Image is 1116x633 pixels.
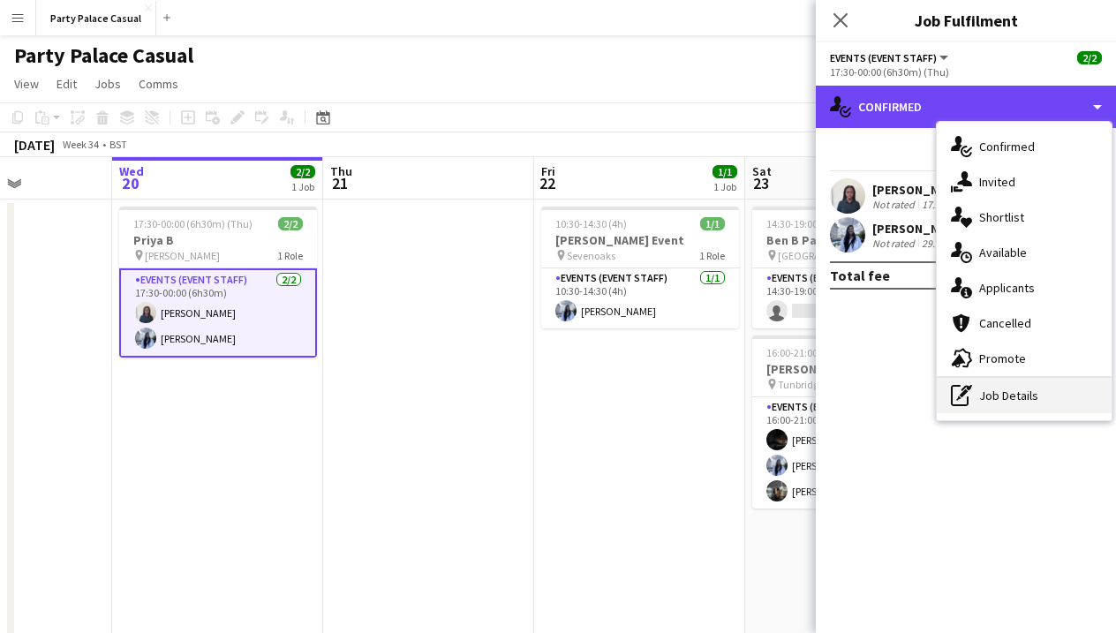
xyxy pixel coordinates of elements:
[14,136,55,154] div: [DATE]
[132,72,185,95] a: Comms
[937,270,1112,305] div: Applicants
[918,237,958,250] div: 29.1km
[109,138,127,151] div: BST
[49,72,84,95] a: Edit
[816,9,1116,32] h3: Job Fulfilment
[816,86,1116,128] div: Confirmed
[937,305,1112,341] div: Cancelled
[937,341,1112,376] div: Promote
[937,235,1112,270] div: Available
[119,232,317,248] h3: Priya B
[541,232,739,248] h3: [PERSON_NAME] Event
[752,397,950,509] app-card-role: Events (Event Staff)3/316:00-21:00 (5h)[PERSON_NAME][PERSON_NAME][PERSON_NAME]
[57,76,77,92] span: Edit
[872,221,966,237] div: [PERSON_NAME]
[918,198,958,211] div: 17.2km
[277,249,303,262] span: 1 Role
[752,163,772,179] span: Sat
[872,182,966,198] div: [PERSON_NAME]
[94,76,121,92] span: Jobs
[830,51,937,64] span: Events (Event Staff)
[752,335,950,509] app-job-card: 16:00-21:00 (5h)3/3[PERSON_NAME] Party Tunbridge [PERSON_NAME]1 RoleEvents (Event Staff)3/316:00-...
[290,165,315,178] span: 2/2
[752,207,950,328] app-job-card: 14:30-19:00 (4h30m)0/1Ben B Party [GEOGRAPHIC_DATA]1 RoleEvents (Event Staff)0/114:30-19:00 (4h30m)
[278,217,303,230] span: 2/2
[555,217,627,230] span: 10:30-14:30 (4h)
[872,237,918,250] div: Not rated
[937,378,1112,413] div: Job Details
[937,129,1112,164] div: Confirmed
[119,163,144,179] span: Wed
[133,217,253,230] span: 17:30-00:00 (6h30m) (Thu)
[14,76,39,92] span: View
[713,180,736,193] div: 1 Job
[14,42,193,69] h1: Party Palace Casual
[117,173,144,193] span: 20
[541,207,739,328] app-job-card: 10:30-14:30 (4h)1/1[PERSON_NAME] Event Sevenoaks1 RoleEvents (Event Staff)1/110:30-14:30 (4h)[PER...
[937,200,1112,235] div: Shortlist
[139,76,178,92] span: Comms
[752,268,950,328] app-card-role: Events (Event Staff)0/114:30-19:00 (4h30m)
[87,72,128,95] a: Jobs
[1077,51,1102,64] span: 2/2
[872,198,918,211] div: Not rated
[328,173,352,193] span: 21
[145,249,220,262] span: [PERSON_NAME]
[699,249,725,262] span: 1 Role
[766,217,858,230] span: 14:30-19:00 (4h30m)
[541,268,739,328] app-card-role: Events (Event Staff)1/110:30-14:30 (4h)[PERSON_NAME]
[778,378,901,391] span: Tunbridge [PERSON_NAME]
[330,163,352,179] span: Thu
[830,267,890,284] div: Total fee
[830,51,951,64] button: Events (Event Staff)
[830,65,1102,79] div: 17:30-00:00 (6h30m) (Thu)
[567,249,615,262] span: Sevenoaks
[7,72,46,95] a: View
[700,217,725,230] span: 1/1
[541,163,555,179] span: Fri
[750,173,772,193] span: 23
[291,180,314,193] div: 1 Job
[58,138,102,151] span: Week 34
[937,164,1112,200] div: Invited
[766,346,838,359] span: 16:00-21:00 (5h)
[539,173,555,193] span: 22
[778,249,875,262] span: [GEOGRAPHIC_DATA]
[36,1,156,35] button: Party Palace Casual
[713,165,737,178] span: 1/1
[752,232,950,248] h3: Ben B Party
[752,361,950,377] h3: [PERSON_NAME] Party
[119,207,317,358] app-job-card: 17:30-00:00 (6h30m) (Thu)2/2Priya B [PERSON_NAME]1 RoleEvents (Event Staff)2/217:30-00:00 (6h30m)...
[119,268,317,358] app-card-role: Events (Event Staff)2/217:30-00:00 (6h30m)[PERSON_NAME][PERSON_NAME]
